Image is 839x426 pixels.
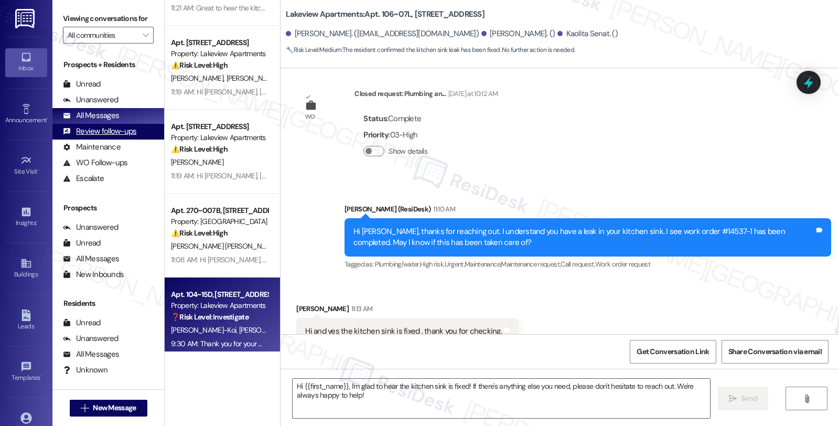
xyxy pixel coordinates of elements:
div: [DATE] at 10:12 AM [446,88,498,99]
div: All Messages [63,349,119,360]
span: • [47,115,48,122]
div: Review follow-ups [63,126,136,137]
div: 9:30 AM: Thank you for your message. Our offices are currently closed, but we will contact you wh... [171,339,787,348]
a: Insights • [5,203,47,231]
div: 11:10 AM [431,204,455,215]
span: [PERSON_NAME]-Koi [171,325,239,335]
span: [PERSON_NAME] [227,73,282,83]
div: Hi [PERSON_NAME], thanks for reaching out. I understand you have a leak in your kitchen sink. I s... [353,226,814,249]
span: Share Conversation via email [728,346,822,357]
div: Property: Lakeview Apartments [171,300,268,311]
span: [PERSON_NAME] [171,157,223,167]
strong: ⚠️ Risk Level: High [171,60,228,70]
span: High risk , [420,260,445,269]
span: New Message [93,402,136,413]
div: Unread [63,79,101,90]
button: Send [718,387,769,410]
div: WO [305,111,315,122]
div: All Messages [63,253,119,264]
span: • [36,218,38,225]
div: New Inbounds [63,269,124,280]
a: Templates • [5,358,47,386]
button: Get Conversation Link [630,340,716,364]
div: Prospects + Residents [52,59,164,70]
b: Lakeview Apartments: Apt. 106~07L, [STREET_ADDRESS] [286,9,485,20]
textarea: Hi {{first_name}}, I'm glad to hear the kitchen sink is fixed! If there's anything else you need,... [293,379,710,418]
button: New Message [70,400,147,417]
i:  [803,395,811,403]
span: Send [741,393,757,404]
span: Work order request [595,260,650,269]
label: Viewing conversations for [63,10,154,27]
input: All communities [68,27,137,44]
div: : Complete [363,111,432,127]
div: Tagged as: [345,257,831,272]
span: • [38,166,39,174]
div: Property: [GEOGRAPHIC_DATA] [171,216,268,227]
div: Residents [52,298,164,309]
div: Unanswered [63,222,119,233]
div: Property: Lakeview Apartments [171,132,268,143]
span: [PERSON_NAME] [PERSON_NAME] [171,241,277,251]
div: Escalate [63,173,104,184]
a: Inbox [5,48,47,77]
div: Prospects [52,203,164,214]
div: [PERSON_NAME]. ([EMAIL_ADDRESS][DOMAIN_NAME]) [286,28,479,39]
div: Kaolita Senat. () [557,28,618,39]
div: 11:13 AM [349,303,373,314]
img: ResiDesk Logo [15,9,37,28]
b: Priority [363,130,389,140]
strong: ⚠️ Risk Level: High [171,144,228,154]
div: Apt. [STREET_ADDRESS] [171,121,268,132]
span: • [40,372,42,380]
span: Urgent , [445,260,465,269]
span: Call request , [561,260,595,269]
strong: ❓ Risk Level: Investigate [171,312,249,322]
a: Buildings [5,254,47,283]
strong: 🔧 Risk Level: Medium [286,46,341,54]
b: Status [363,113,387,124]
span: [PERSON_NAME]-Koi [239,325,307,335]
span: [PERSON_NAME] [171,73,227,83]
strong: ⚠️ Risk Level: High [171,228,228,238]
button: Share Conversation via email [722,340,829,364]
i:  [143,31,148,39]
a: Leads [5,306,47,335]
span: : The resident confirmed the kitchen sink leak has been fixed. No further action is needed. [286,45,575,56]
div: Apt. 104~15D, [STREET_ADDRESS] [171,289,268,300]
span: Plumbing/water , [375,260,420,269]
div: Apt. 270~007B, [STREET_ADDRESS] [171,205,268,216]
span: Get Conversation Link [637,346,709,357]
div: WO Follow-ups [63,157,127,168]
div: Unanswered [63,94,119,105]
div: Hi and yes the kitchen sink is fixed , thank you for checking. [305,326,502,337]
i:  [729,395,737,403]
span: Maintenance , [465,260,501,269]
span: Maintenance request , [501,260,561,269]
div: : 03-High [363,127,432,143]
div: Unread [63,317,101,328]
label: Show details [389,146,427,157]
div: 11:21 AM: Great to hear the kitchen sink is fixed! If anything else comes up, please don't hesita... [171,3,569,13]
div: Property: Lakeview Apartments [171,48,268,59]
div: [PERSON_NAME] [296,303,519,318]
i:  [81,404,89,412]
div: Unknown [63,365,107,376]
div: [PERSON_NAME]. () [481,28,555,39]
div: [PERSON_NAME] (ResiDesk) [345,204,831,218]
div: Maintenance [63,142,121,153]
div: Closed request: Plumbing an... [354,88,498,103]
div: Unanswered [63,333,119,344]
div: All Messages [63,110,119,121]
div: Unread [63,238,101,249]
a: Site Visit • [5,152,47,180]
div: Apt. [STREET_ADDRESS] [171,37,268,48]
